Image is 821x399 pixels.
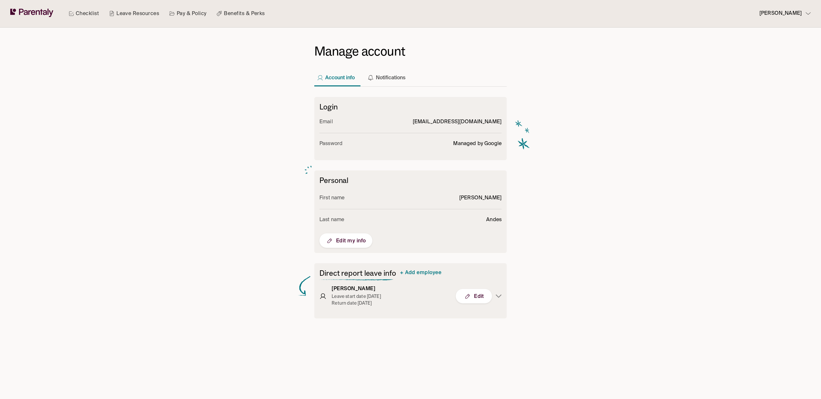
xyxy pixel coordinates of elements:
button: Edit [456,289,492,303]
h2: Login [319,102,502,111]
a: + Add employee [400,269,441,277]
p: Managed by Google [453,140,502,148]
h3: [PERSON_NAME] [332,286,381,292]
p: Andes [486,216,502,224]
button: Notifications [365,63,410,86]
p: First name [319,194,345,203]
p: Return date [DATE] [332,300,381,307]
p: [EMAIL_ADDRESS][DOMAIN_NAME] [413,118,502,126]
h1: Manage account [314,44,507,59]
p: Password [319,140,343,148]
p: [PERSON_NAME] [759,9,802,18]
h6: Personal [319,176,502,185]
span: Edit [464,292,484,300]
h2: Direct report leave info [319,268,396,278]
button: Edit my info [319,233,372,248]
span: Edit my info [326,237,366,245]
p: Last name [319,216,344,224]
p: Leave start date [DATE] [332,293,381,300]
button: Account info [314,63,360,86]
p: [PERSON_NAME] [459,194,502,203]
p: Email [319,118,333,126]
button: [PERSON_NAME]Leave start date [DATE]Return date [DATE]Edit [319,279,502,314]
span: + Add employee [400,270,441,275]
